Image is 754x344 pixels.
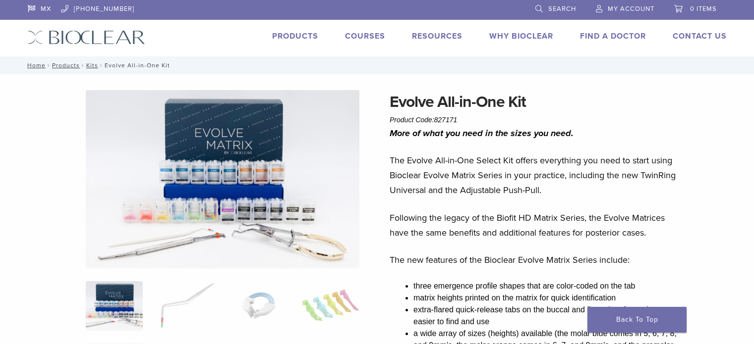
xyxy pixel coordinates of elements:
span: 827171 [434,116,458,124]
i: More of what you need in the sizes you need. [390,128,574,139]
a: Home [24,62,46,69]
a: Products [272,31,318,41]
p: Following the legacy of the Biofit HD Matrix Series, the Evolve Matrices have the same benefits a... [390,210,681,240]
img: Bioclear [28,30,145,45]
a: Contact Us [673,31,727,41]
span: / [46,63,52,68]
h1: Evolve All-in-One Kit [390,90,681,114]
li: matrix heights printed on the matrix for quick identification [413,292,681,304]
p: The Evolve All-in-One Select Kit offers everything you need to start using Bioclear Evolve Matrix... [390,153,681,197]
a: Courses [345,31,385,41]
span: Search [548,5,576,13]
img: Evolve All-in-One Kit - Image 4 [302,281,359,331]
a: Resources [412,31,463,41]
span: / [98,63,105,68]
img: Evolve All-in-One Kit - Image 2 [158,281,215,331]
span: My Account [608,5,654,13]
a: Kits [86,62,98,69]
a: Find A Doctor [580,31,646,41]
img: IMG_0457-scaled-e1745362001290-300x300.jpg [86,281,143,331]
img: Evolve All-in-One Kit - Image 3 [230,281,287,331]
span: / [80,63,86,68]
a: Back To Top [587,307,687,333]
img: IMG_0457 [86,90,359,268]
span: 0 items [690,5,717,13]
a: Why Bioclear [489,31,553,41]
nav: Evolve All-in-One Kit [20,56,734,74]
span: Product Code: [390,116,457,124]
p: The new features of the Bioclear Evolve Matrix Series include: [390,252,681,267]
a: Products [52,62,80,69]
li: extra-flared quick-release tabs on the buccal and lingual surfaces that are easier to find and use [413,304,681,328]
li: three emergence profile shapes that are color-coded on the tab [413,280,681,292]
